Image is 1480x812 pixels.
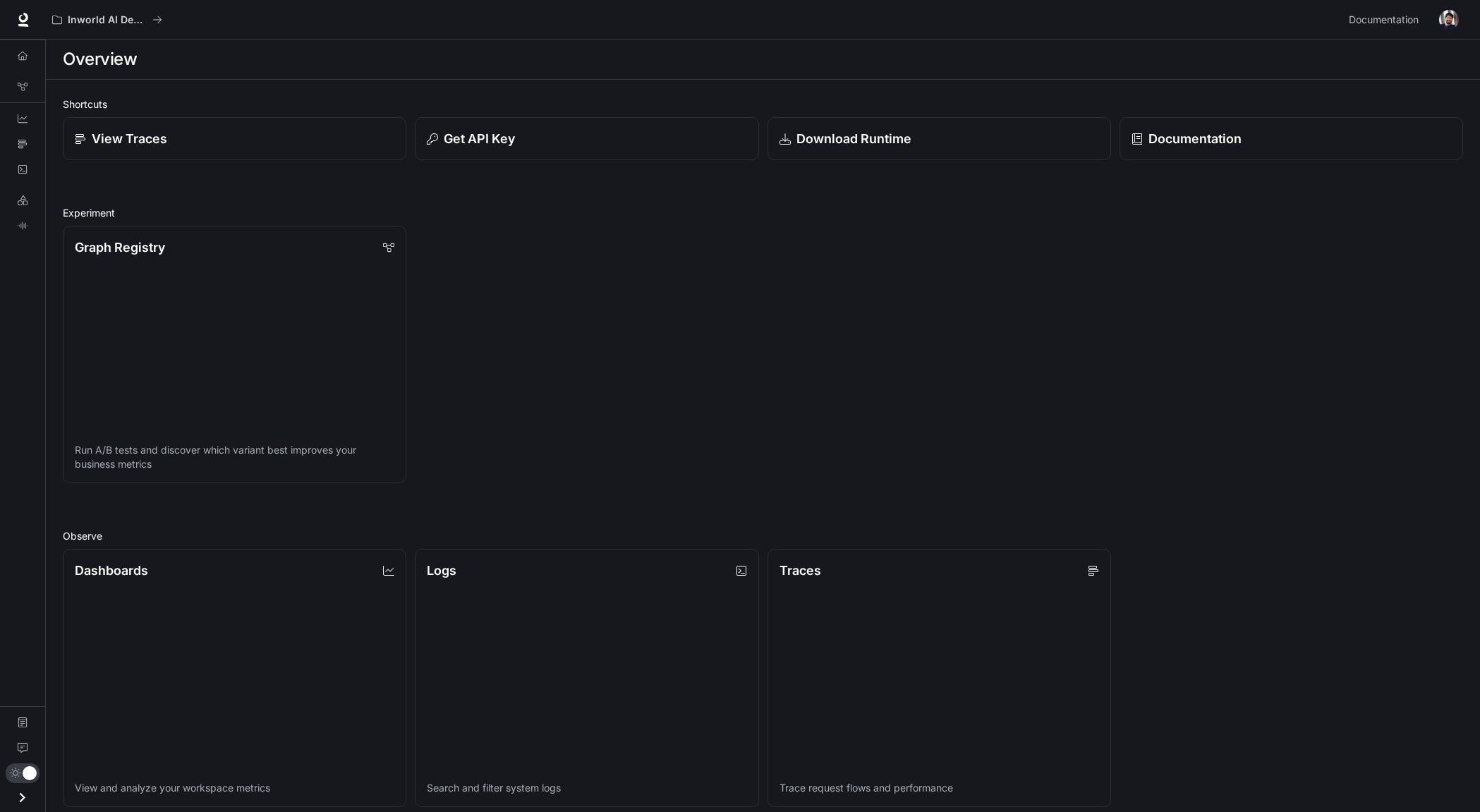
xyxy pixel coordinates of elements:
a: Overview [6,44,40,67]
a: TTS Playground [6,214,40,237]
h2: Experiment [63,205,1463,220]
p: Inworld AI Demos [68,14,147,26]
h2: Observe [63,528,1463,543]
a: Documentation [1120,117,1463,160]
p: Graph Registry [75,238,165,257]
button: All workspaces [46,6,169,34]
p: Get API Key [444,129,515,148]
p: View Traces [92,129,167,148]
button: Open drawer [6,783,38,812]
h1: Overview [63,45,137,73]
a: Feedback [6,737,40,759]
a: Download Runtime [768,117,1111,160]
a: LogsSearch and filter system logs [415,549,758,806]
p: Trace request flows and performance [780,781,1099,795]
p: Search and filter system logs [427,781,746,795]
a: View Traces [63,117,406,160]
p: Logs [427,561,456,580]
img: User avatar [1439,10,1459,30]
p: Download Runtime [796,129,911,148]
a: Graph Registry [6,75,40,98]
span: Documentation [1349,11,1419,29]
p: Documentation [1148,129,1242,148]
a: Documentation [1343,6,1429,34]
button: User avatar [1435,6,1463,34]
a: DashboardsView and analyze your workspace metrics [63,549,406,806]
h2: Shortcuts [63,97,1463,111]
p: Traces [780,561,821,580]
p: View and analyze your workspace metrics [75,781,394,795]
a: LLM Playground [6,189,40,212]
a: Documentation [6,711,40,734]
span: Dark mode toggle [23,765,37,780]
a: Graph RegistryRun A/B tests and discover which variant best improves your business metrics [63,226,406,483]
a: TracesTrace request flows and performance [768,549,1111,806]
p: Dashboards [75,561,148,580]
button: Get API Key [415,117,758,160]
p: Run A/B tests and discover which variant best improves your business metrics [75,443,394,471]
a: Traces [6,133,40,155]
a: Dashboards [6,107,40,130]
a: Logs [6,158,40,181]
